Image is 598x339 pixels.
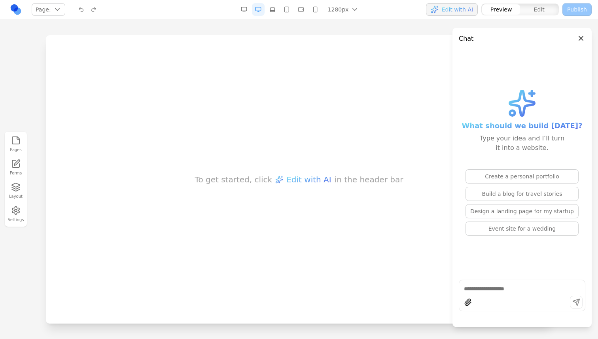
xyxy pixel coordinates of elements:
iframe: Preview [46,35,552,324]
button: 1280px [323,3,364,16]
button: Settings [7,204,25,224]
span: Edit with AI [442,6,473,13]
button: Mobile Landscape [295,3,307,16]
button: Create a personal portfolio [466,169,579,184]
button: Desktop Wide [238,3,250,16]
button: Build a blog for travel stories [466,187,579,201]
span: Edit with AI [240,139,285,150]
button: Tablet [280,3,293,16]
button: Edit with AI [426,3,478,16]
button: Desktop [252,3,265,16]
button: Close panel [577,34,585,43]
button: Layout [7,181,25,201]
button: Pages [7,134,25,154]
button: Page: [32,3,65,16]
button: Mobile [309,3,322,16]
span: Preview [490,6,512,13]
button: Event site for a wedding [466,222,579,236]
h3: Chat [459,34,473,44]
a: Forms [7,157,25,178]
button: Laptop [266,3,279,16]
h1: To get started, click in the header bar [149,139,358,150]
div: Type your idea and I’ll turn it into a website. [478,134,566,153]
button: Design a landing page for my startup [466,204,579,218]
span: What should we build [DATE]? [462,120,583,131]
span: Edit [534,6,545,13]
